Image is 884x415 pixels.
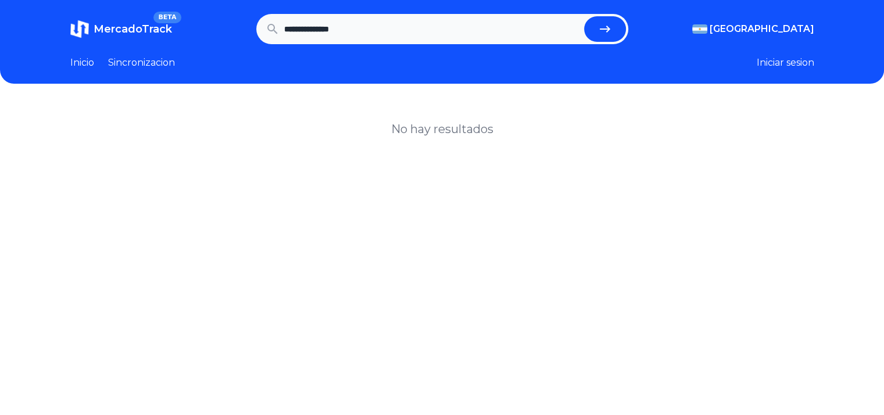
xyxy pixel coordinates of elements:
a: Inicio [70,56,94,70]
img: Argentina [692,24,707,34]
h1: No hay resultados [391,121,493,137]
span: [GEOGRAPHIC_DATA] [710,22,814,36]
img: MercadoTrack [70,20,89,38]
span: MercadoTrack [94,23,172,35]
button: Iniciar sesion [757,56,814,70]
button: [GEOGRAPHIC_DATA] [692,22,814,36]
span: BETA [153,12,181,23]
a: Sincronizacion [108,56,175,70]
a: MercadoTrackBETA [70,20,172,38]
